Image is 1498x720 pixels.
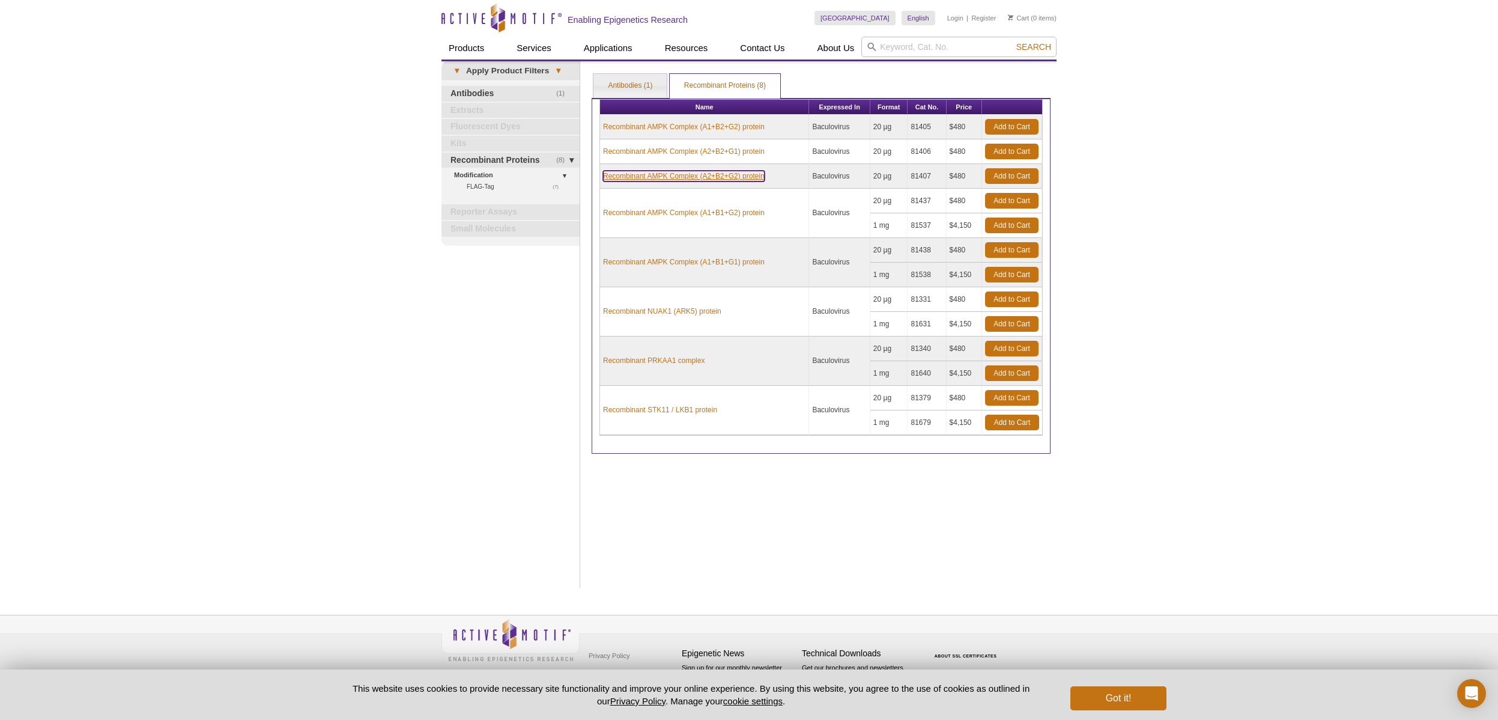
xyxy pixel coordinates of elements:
[600,100,809,115] th: Name
[603,404,717,415] a: Recombinant STK11 / LKB1 protein
[870,263,908,287] td: 1 mg
[870,100,908,115] th: Format
[908,238,946,263] td: 81438
[908,337,946,361] td: 81340
[1008,11,1057,25] li: (0 items)
[1016,42,1051,52] span: Search
[809,386,870,435] td: Baculovirus
[947,361,982,386] td: $4,150
[441,153,580,168] a: (8)Recombinant Proteins
[985,119,1039,135] a: Add to Cart
[809,139,870,164] td: Baculovirus
[809,100,870,115] th: Expressed In
[947,189,982,213] td: $480
[947,238,982,263] td: $480
[447,66,466,76] span: ▾
[870,361,908,386] td: 1 mg
[985,390,1039,406] a: Add to Cart
[682,663,796,704] p: Sign up for our monthly newsletter highlighting recent publications in the field of epigenetics.
[441,37,491,59] a: Products
[556,153,571,168] span: (8)
[870,115,908,139] td: 20 µg
[870,287,908,312] td: 20 µg
[947,115,982,139] td: $480
[593,74,667,98] a: Antibodies (1)
[908,139,946,164] td: 81406
[809,164,870,189] td: Baculovirus
[441,136,580,151] a: Kits
[603,146,765,157] a: Recombinant AMPK Complex (A2+B2+G1) protein
[509,37,559,59] a: Services
[947,263,982,287] td: $4,150
[985,267,1039,282] a: Add to Cart
[586,647,632,665] a: Privacy Policy
[568,14,688,25] h2: Enabling Epigenetics Research
[947,213,982,238] td: $4,150
[908,164,946,189] td: 81407
[985,341,1039,356] a: Add to Cart
[441,119,580,135] a: Fluorescent Dyes
[908,312,946,337] td: 81631
[947,14,963,22] a: Login
[985,291,1039,307] a: Add to Cart
[603,257,765,267] a: Recombinant AMPK Complex (A1+B1+G1) protein
[658,37,715,59] a: Resources
[603,306,721,317] a: Recombinant NUAK1 (ARK5) protein
[985,144,1039,159] a: Add to Cart
[610,696,666,706] a: Privacy Policy
[902,11,935,25] a: English
[802,663,916,694] p: Get our brochures and newsletters, or request them by mail.
[577,37,640,59] a: Applications
[971,14,996,22] a: Register
[870,410,908,435] td: 1 mg
[870,386,908,410] td: 20 µg
[870,213,908,238] td: 1 mg
[603,355,705,366] a: Recombinant PRKAA1 complex
[908,361,946,386] td: 81640
[870,164,908,189] td: 20 µg
[908,100,946,115] th: Cat No.
[1008,14,1029,22] a: Cart
[454,169,572,182] a: Modification
[985,316,1039,332] a: Add to Cart
[670,74,780,98] a: Recombinant Proteins (8)
[985,365,1039,381] a: Add to Cart
[870,189,908,213] td: 20 µg
[985,193,1039,209] a: Add to Cart
[1008,14,1013,20] img: Your Cart
[947,312,982,337] td: $4,150
[809,189,870,238] td: Baculovirus
[870,238,908,263] td: 20 µg
[947,139,982,164] td: $480
[441,221,580,237] a: Small Molecules
[947,287,982,312] td: $480
[809,337,870,386] td: Baculovirus
[985,168,1039,184] a: Add to Cart
[553,182,565,192] span: (7)
[682,648,796,659] h4: Epigenetic News
[985,415,1039,430] a: Add to Cart
[332,682,1051,707] p: This website uses cookies to provide necessary site functionality and improve your online experie...
[809,287,870,337] td: Baculovirus
[908,115,946,139] td: 81405
[870,312,908,337] td: 1 mg
[985,242,1039,258] a: Add to Cart
[922,636,1012,663] table: Click to Verify - This site chose Symantec SSL for secure e-commerce and confidential communicati...
[947,410,982,435] td: $4,150
[870,139,908,164] td: 20 µg
[870,337,908,361] td: 20 µg
[809,238,870,287] td: Baculovirus
[441,615,580,664] img: Active Motif,
[441,103,580,118] a: Extracts
[908,263,946,287] td: 81538
[603,171,765,182] a: Recombinant AMPK Complex (A2+B2+G2) protein
[985,218,1039,233] a: Add to Cart
[908,189,946,213] td: 81437
[733,37,792,59] a: Contact Us
[908,213,946,238] td: 81537
[1457,679,1486,708] div: Open Intercom Messenger
[549,66,568,76] span: ▾
[947,386,982,410] td: $480
[947,337,982,361] td: $480
[603,207,765,218] a: Recombinant AMPK Complex (A1+B1+G2) protein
